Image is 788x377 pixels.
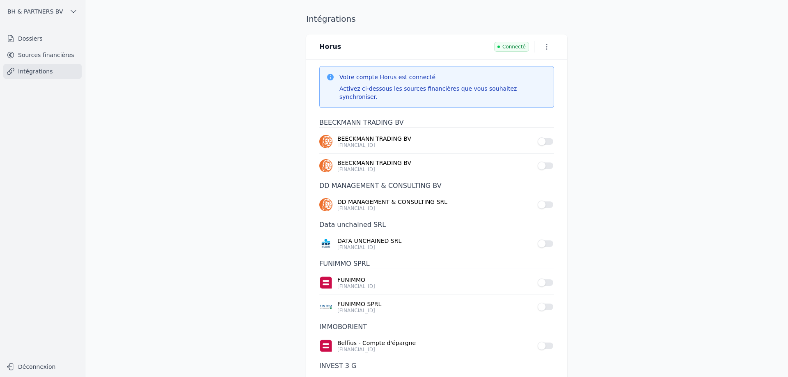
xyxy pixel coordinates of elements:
[337,166,533,173] p: [FINANCIAL_ID]
[319,220,554,230] h3: Data unchained SRL
[319,159,332,172] img: ing.png
[337,276,533,284] a: FUNIMMO
[319,276,332,289] img: belfius.png
[3,64,82,79] a: Intégrations
[7,7,63,16] span: BH & PARTNERS BV
[3,360,82,373] button: Déconnexion
[319,135,332,148] img: ing.png
[337,283,533,290] p: [FINANCIAL_ID]
[3,31,82,46] a: Dossiers
[306,13,356,25] h1: Intégrations
[319,361,554,371] h3: INVEST 3 G
[319,237,332,250] img: KBC_BRUSSELS_KREDBEBB.png
[319,198,332,211] img: ing.png
[319,339,332,352] img: belfius.png
[319,259,554,269] h3: FUNIMMO SPRL
[337,244,533,251] p: [FINANCIAL_ID]
[337,346,533,353] p: [FINANCIAL_ID]
[337,159,533,167] a: BEECKMANN TRADING BV
[337,142,533,149] p: [FINANCIAL_ID]
[3,48,82,62] a: Sources financières
[337,135,533,143] a: BEECKMANN TRADING BV
[337,339,533,347] a: Belfius - Compte d'épargne
[337,237,533,245] a: DATA UNCHAINED SRL
[319,322,554,332] h3: IMMOBORIENT
[319,42,341,52] h3: Horus
[494,42,529,52] span: Connecté
[3,5,82,18] button: BH & PARTNERS BV
[337,205,533,212] p: [FINANCIAL_ID]
[319,118,554,128] h3: BEECKMANN TRADING BV
[337,300,533,308] a: FUNIMMO SPRL
[339,73,547,81] h3: Votre compte Horus est connecté
[319,181,554,191] h3: DD MANAGEMENT & CONSULTING BV
[337,198,533,206] a: DD MANAGEMENT & CONSULTING SRL
[339,85,547,101] div: Activez ci-dessous les sources financières que vous souhaitez synchroniser.
[319,300,332,313] img: FINTRO_BE_BUSINESS_GEBABEBB.png
[337,307,533,314] p: [FINANCIAL_ID]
